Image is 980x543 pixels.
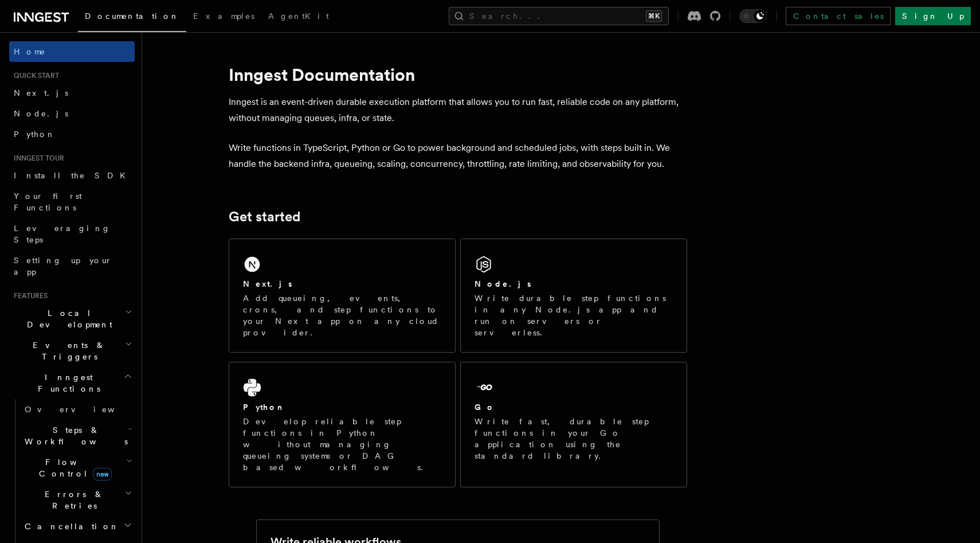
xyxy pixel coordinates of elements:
[14,171,132,180] span: Install the SDK
[25,405,143,414] span: Overview
[9,103,135,124] a: Node.js
[229,94,687,126] p: Inngest is an event-driven durable execution platform that allows you to run fast, reliable code ...
[895,7,971,25] a: Sign Up
[786,7,891,25] a: Contact sales
[9,124,135,144] a: Python
[20,420,135,452] button: Steps & Workflows
[449,7,669,25] button: Search...⌘K
[9,250,135,282] a: Setting up your app
[78,3,186,32] a: Documentation
[20,516,135,537] button: Cancellation
[9,154,64,163] span: Inngest tour
[93,468,112,481] span: new
[229,64,687,85] h1: Inngest Documentation
[9,367,135,399] button: Inngest Functions
[460,362,687,487] a: GoWrite fast, durable step functions in your Go application using the standard library.
[9,71,59,80] span: Quick start
[20,456,126,479] span: Flow Control
[475,292,673,338] p: Write durable step functions in any Node.js app and run on servers or serverless.
[268,11,329,21] span: AgentKit
[186,3,261,31] a: Examples
[9,335,135,367] button: Events & Triggers
[646,10,662,22] kbd: ⌘K
[9,83,135,103] a: Next.js
[14,224,111,244] span: Leveraging Steps
[9,303,135,335] button: Local Development
[9,41,135,62] a: Home
[20,521,119,532] span: Cancellation
[14,109,68,118] span: Node.js
[475,401,495,413] h2: Go
[243,401,285,413] h2: Python
[193,11,254,21] span: Examples
[9,291,48,300] span: Features
[475,416,673,462] p: Write fast, durable step functions in your Go application using the standard library.
[9,339,125,362] span: Events & Triggers
[9,218,135,250] a: Leveraging Steps
[9,372,124,394] span: Inngest Functions
[20,452,135,484] button: Flow Controlnew
[9,307,125,330] span: Local Development
[14,46,46,57] span: Home
[229,140,687,172] p: Write functions in TypeScript, Python or Go to power background and scheduled jobs, with steps bu...
[229,239,456,353] a: Next.jsAdd queueing, events, crons, and step functions to your Next app on any cloud provider.
[20,489,124,511] span: Errors & Retries
[475,278,531,290] h2: Node.js
[14,88,68,97] span: Next.js
[85,11,179,21] span: Documentation
[243,278,292,290] h2: Next.js
[243,416,441,473] p: Develop reliable step functions in Python without managing queueing systems or DAG based workflows.
[229,209,300,225] a: Get started
[261,3,336,31] a: AgentKit
[14,256,112,276] span: Setting up your app
[14,130,56,139] span: Python
[739,9,767,23] button: Toggle dark mode
[243,292,441,338] p: Add queueing, events, crons, and step functions to your Next app on any cloud provider.
[9,186,135,218] a: Your first Functions
[9,165,135,186] a: Install the SDK
[20,424,128,447] span: Steps & Workflows
[20,484,135,516] button: Errors & Retries
[460,239,687,353] a: Node.jsWrite durable step functions in any Node.js app and run on servers or serverless.
[14,192,82,212] span: Your first Functions
[229,362,456,487] a: PythonDevelop reliable step functions in Python without managing queueing systems or DAG based wo...
[20,399,135,420] a: Overview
